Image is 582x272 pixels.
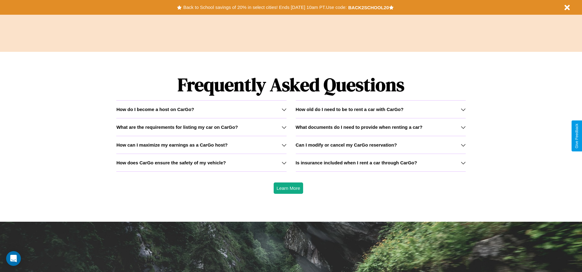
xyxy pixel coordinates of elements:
[116,107,194,112] h3: How do I become a host on CarGo?
[116,69,465,100] h1: Frequently Asked Questions
[296,125,422,130] h3: What documents do I need to provide when renting a car?
[274,182,303,194] button: Learn More
[116,142,228,147] h3: How can I maximize my earnings as a CarGo host?
[296,160,417,165] h3: Is insurance included when I rent a car through CarGo?
[116,125,238,130] h3: What are the requirements for listing my car on CarGo?
[6,251,21,266] div: Open Intercom Messenger
[575,124,579,148] div: Give Feedback
[116,160,226,165] h3: How does CarGo ensure the safety of my vehicle?
[348,5,389,10] b: BACK2SCHOOL20
[296,107,404,112] h3: How old do I need to be to rent a car with CarGo?
[182,3,348,12] button: Back to School savings of 20% in select cities! Ends [DATE] 10am PT.Use code:
[296,142,397,147] h3: Can I modify or cancel my CarGo reservation?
